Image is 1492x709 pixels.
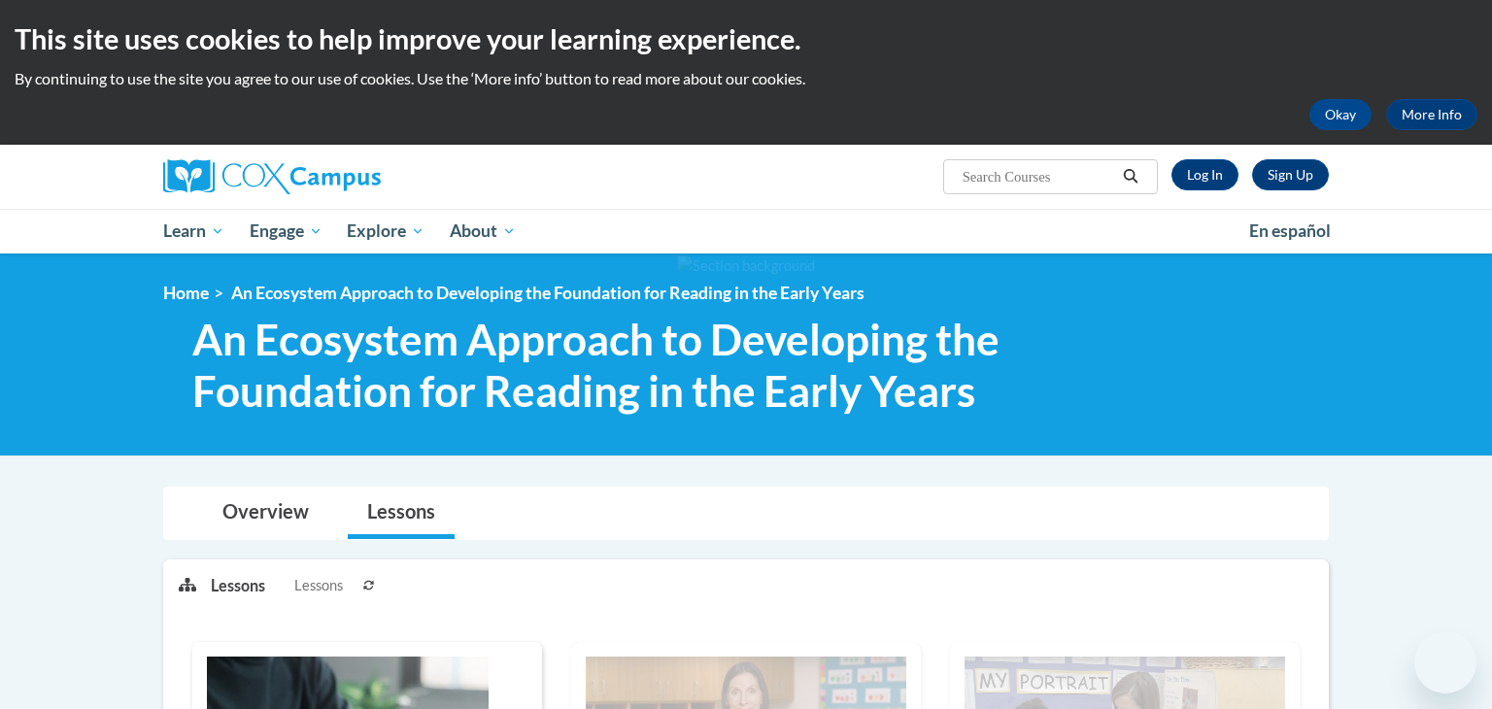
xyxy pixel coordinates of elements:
a: More Info [1386,99,1477,130]
span: About [450,219,516,243]
span: An Ecosystem Approach to Developing the Foundation for Reading in the Early Years [192,314,1060,417]
span: An Ecosystem Approach to Developing the Foundation for Reading in the Early Years [231,283,865,303]
span: En español [1249,220,1331,241]
img: Cox Campus [163,159,381,194]
a: Log In [1171,159,1238,190]
span: Explore [347,219,424,243]
a: Lessons [348,488,455,539]
a: Home [163,283,209,303]
span: Engage [250,219,322,243]
input: Search Courses [961,165,1116,188]
span: Lessons [294,575,343,596]
a: Overview [203,488,328,539]
a: Cox Campus [163,159,532,194]
button: Okay [1309,99,1372,130]
a: About [437,209,528,253]
a: En español [1237,211,1343,252]
p: Lessons [211,575,265,596]
p: By continuing to use the site you agree to our use of cookies. Use the ‘More info’ button to read... [15,68,1477,89]
a: Engage [237,209,335,253]
span: Learn [163,219,224,243]
img: Section background [677,255,815,277]
a: Learn [151,209,237,253]
h2: This site uses cookies to help improve your learning experience. [15,19,1477,58]
div: Main menu [134,209,1358,253]
a: Explore [334,209,437,253]
button: Search [1116,165,1145,188]
a: Register [1252,159,1329,190]
iframe: Button to launch messaging window [1414,631,1476,693]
